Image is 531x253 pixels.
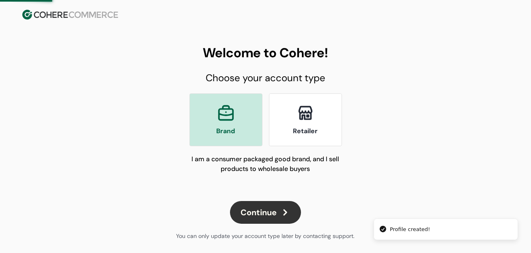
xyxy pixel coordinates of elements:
[176,232,355,240] p: You can only update your account type later by contacting support.
[390,225,430,234] div: Profile created!
[203,43,328,63] h4: Welcome to Cohere!
[230,201,301,224] button: Continue
[293,126,318,136] p: Retailer
[185,154,347,188] p: I am a consumer packaged good brand, and I sell products to wholesale buyers
[217,126,235,136] p: Brand
[206,71,325,85] p: Choose your account type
